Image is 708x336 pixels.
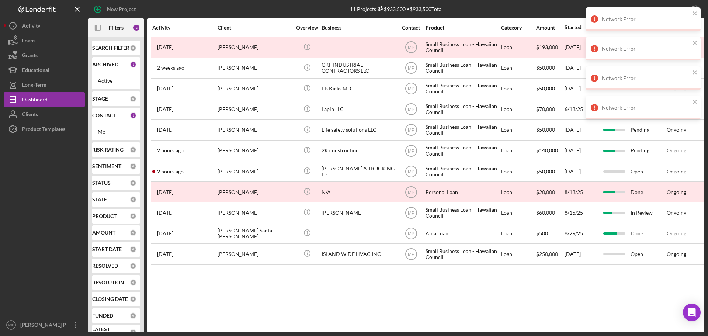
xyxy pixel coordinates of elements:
[218,162,291,181] div: [PERSON_NAME]
[130,163,136,170] div: 0
[565,141,598,160] div: [DATE]
[565,182,598,202] div: 8/13/25
[426,162,499,181] div: Small Business Loan - Hawaiian Council
[322,244,395,264] div: ISLAND WIDE HVAC INC
[218,244,291,264] div: [PERSON_NAME]
[109,25,124,31] b: Filters
[667,210,686,216] div: Ongoing
[92,246,122,252] b: START DATE
[667,127,686,133] div: Ongoing
[426,25,499,31] div: Product
[501,25,535,31] div: Category
[92,45,129,51] b: SEARCH FILTER
[631,224,666,243] div: Done
[4,48,85,63] a: Grants
[501,120,535,140] div: Loan
[536,251,558,257] span: $250,000
[501,100,535,119] div: Loan
[130,146,136,153] div: 0
[408,169,414,174] text: MP
[536,58,564,78] div: $50,000
[22,92,48,109] div: Dashboard
[536,127,555,133] span: $50,000
[157,106,173,112] time: 2025-09-17 08:38
[322,100,395,119] div: Lapin LLC
[130,329,136,336] div: 0
[130,196,136,203] div: 0
[92,280,124,285] b: RESOLUTION
[157,44,173,50] time: 2025-05-05 02:16
[501,203,535,222] div: Loan
[565,224,598,243] div: 8/29/25
[565,120,598,140] div: [DATE]
[92,180,111,186] b: STATUS
[107,2,136,17] div: New Project
[667,251,686,257] div: Ongoing
[667,231,686,236] div: Ongoing
[130,180,136,186] div: 0
[408,148,414,153] text: MP
[693,99,698,106] button: close
[426,58,499,78] div: Small Business Loan - Hawaiian Council
[631,203,666,222] div: In Review
[426,182,499,202] div: Personal Loan
[501,244,535,264] div: Loan
[426,79,499,98] div: Small Business Loan - Hawaiian Council
[565,203,598,222] div: 8/15/25
[218,79,291,98] div: [PERSON_NAME]
[536,224,564,243] div: $500
[218,58,291,78] div: [PERSON_NAME]
[501,58,535,78] div: Loan
[130,312,136,319] div: 0
[157,65,184,71] time: 2025-09-06 01:34
[667,189,686,195] div: Ongoing
[22,122,65,138] div: Product Templates
[22,48,38,65] div: Grants
[565,79,598,98] div: [DATE]
[130,229,136,236] div: 0
[22,77,46,94] div: Long-Term
[92,197,107,202] b: STATE
[130,96,136,102] div: 0
[536,38,564,57] div: $193,000
[92,296,128,302] b: CLOSING DATE
[501,38,535,57] div: Loan
[4,122,85,136] button: Product Templates
[4,107,85,122] a: Clients
[602,16,690,22] div: Network Error
[693,69,698,76] button: close
[218,38,291,57] div: [PERSON_NAME]
[92,213,117,219] b: PRODUCT
[426,203,499,222] div: Small Business Loan - Hawaiian Council
[426,224,499,243] div: Ama Loan
[536,209,555,216] span: $60,000
[92,163,121,169] b: SENTIMENT
[322,182,395,202] div: N/A
[667,148,686,153] div: Ongoing
[536,25,564,31] div: Amount
[130,263,136,269] div: 0
[8,323,14,327] text: MP
[408,107,414,112] text: MP
[408,210,414,215] text: MP
[18,318,66,334] div: [PERSON_NAME] P
[501,141,535,160] div: Loan
[322,58,395,78] div: CKF INDUSTRIAL CONTRACTORS LLC
[408,252,414,257] text: MP
[322,162,395,181] div: [PERSON_NAME]'A TRUCKING LLC
[4,63,85,77] a: Educational
[663,2,704,17] button: Export
[408,128,414,133] text: MP
[536,168,555,174] span: $50,000
[22,18,40,35] div: Activity
[130,112,136,119] div: 1
[565,100,598,119] div: 6/13/25
[426,100,499,119] div: Small Business Loan - Hawaiian Council
[157,148,184,153] time: 2025-09-22 22:24
[157,189,173,195] time: 2025-08-12 20:46
[218,100,291,119] div: [PERSON_NAME]
[602,46,690,52] div: Network Error
[4,318,85,332] button: MP[PERSON_NAME] P
[536,106,555,112] span: $70,000
[426,244,499,264] div: Small Business Loan - Hawaiian Council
